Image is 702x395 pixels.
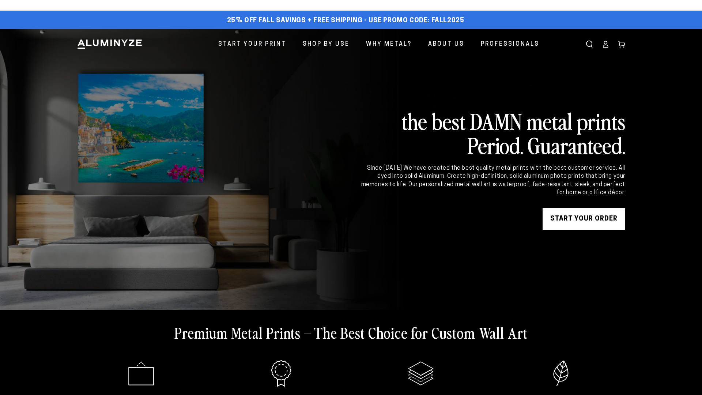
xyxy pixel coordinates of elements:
a: Professionals [475,35,545,54]
a: Shop By Use [297,35,355,54]
span: About Us [428,39,464,50]
summary: Search our site [581,36,597,52]
a: About Us [423,35,470,54]
span: Shop By Use [303,39,350,50]
span: Professionals [481,39,539,50]
span: Start Your Print [218,39,286,50]
a: Why Metal? [361,35,417,54]
a: Start Your Print [213,35,292,54]
a: START YOUR Order [543,208,625,230]
h2: the best DAMN metal prints Period. Guaranteed. [360,109,625,157]
div: Since [DATE] We have created the best quality metal prints with the best customer service. All dy... [360,164,625,197]
h2: Premium Metal Prints – The Best Choice for Custom Wall Art [174,323,528,342]
img: Aluminyze [77,39,143,50]
span: Why Metal? [366,39,412,50]
span: 25% off FALL Savings + Free Shipping - Use Promo Code: FALL2025 [227,17,464,25]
